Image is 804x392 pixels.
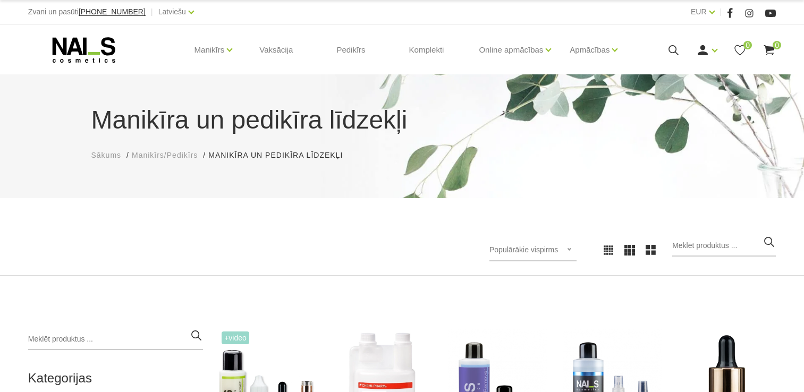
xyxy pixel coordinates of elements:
span: Manikīrs/Pedikīrs [132,151,198,159]
a: Vaksācija [251,24,301,75]
a: Manikīrs/Pedikīrs [132,150,198,161]
h1: Manikīra un pedikīra līdzekļi [91,101,713,139]
input: Meklēt produktus ... [28,329,203,350]
a: [PHONE_NUMBER] [79,8,146,16]
a: Latviešu [158,5,186,18]
a: Manikīrs [194,29,225,71]
span: | [151,5,153,19]
span: [PHONE_NUMBER] [79,7,146,16]
a: Sākums [91,150,122,161]
span: +Video [222,331,249,344]
a: Komplekti [401,24,453,75]
li: Manikīra un pedikīra līdzekļi [208,150,353,161]
a: Online apmācības [479,29,543,71]
a: Pedikīrs [328,24,374,75]
h2: Kategorijas [28,371,203,385]
span: | [720,5,722,19]
input: Meklēt produktus ... [672,235,776,257]
span: Populārākie vispirms [489,245,558,254]
div: Zvani un pasūti [28,5,146,19]
span: Sākums [91,151,122,159]
span: 0 [743,41,752,49]
a: 0 [763,44,776,57]
a: EUR [691,5,707,18]
span: 0 [773,41,781,49]
a: 0 [733,44,747,57]
a: Apmācības [570,29,610,71]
